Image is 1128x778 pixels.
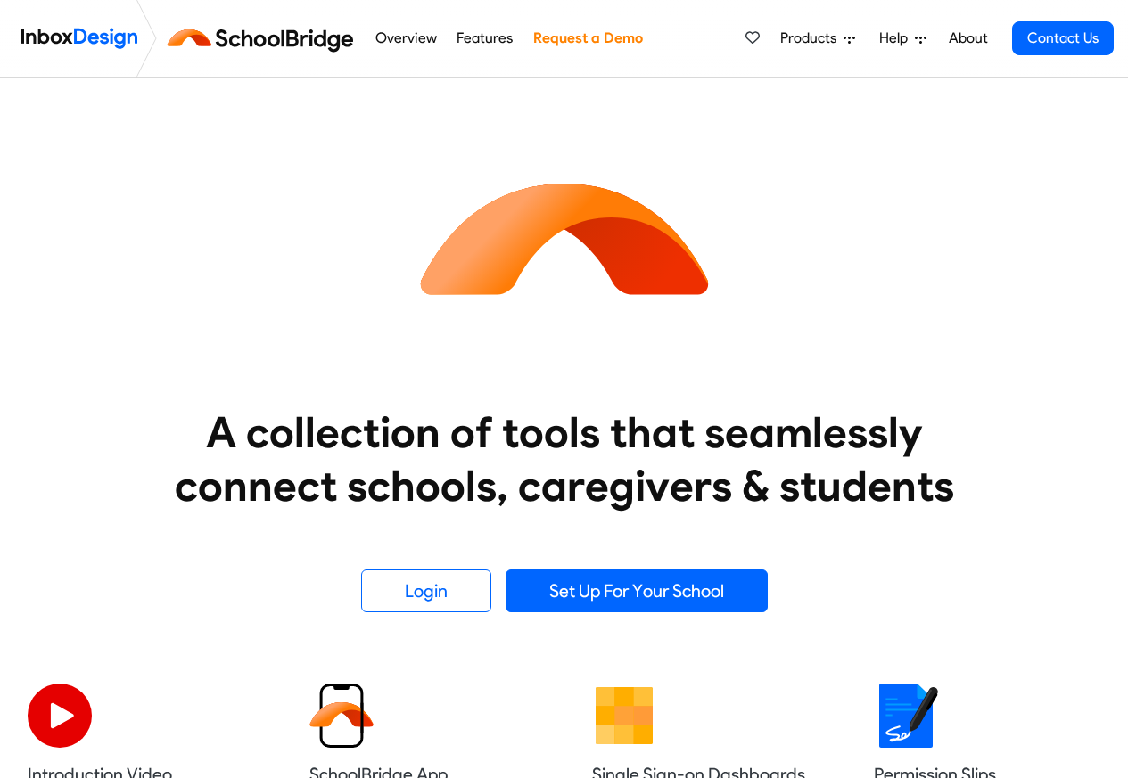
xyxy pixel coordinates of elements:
a: About [943,20,992,56]
a: Overview [370,20,441,56]
a: Features [452,20,518,56]
a: Request a Demo [528,20,647,56]
img: 2022_07_11_icon_video_playback.svg [28,684,92,748]
img: icon_schoolbridge.svg [404,78,725,398]
img: schoolbridge logo [164,17,365,60]
a: Login [361,569,491,612]
a: Set Up For Your School [506,569,768,612]
img: 2022_01_13_icon_grid.svg [592,684,656,748]
a: Help [872,20,934,56]
a: Contact Us [1012,21,1114,55]
span: Help [879,28,915,49]
span: Products [780,28,844,49]
img: 2022_01_13_icon_sb_app.svg [309,684,374,748]
img: 2022_01_18_icon_signature.svg [874,684,938,748]
a: Products [773,20,862,56]
heading: A collection of tools that seamlessly connect schools, caregivers & students [141,405,988,512]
